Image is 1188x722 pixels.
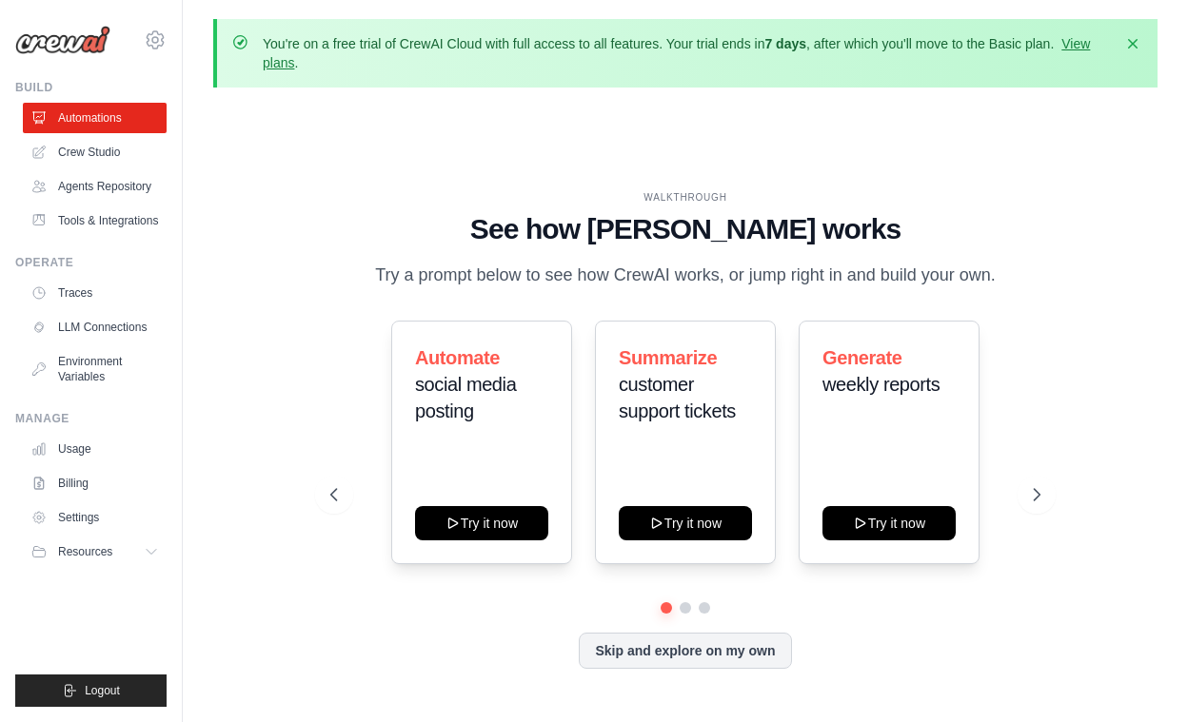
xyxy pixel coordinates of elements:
button: Try it now [619,506,752,540]
a: LLM Connections [23,312,167,342]
button: Try it now [415,506,548,540]
button: Skip and explore on my own [579,633,791,669]
button: Logout [15,674,167,707]
a: Usage [23,434,167,464]
a: Crew Studio [23,137,167,167]
a: Tools & Integrations [23,205,167,236]
div: Operate [15,255,167,270]
strong: 7 days [764,36,806,51]
p: You're on a free trial of CrewAI Cloud with full access to all features. Your trial ends in , aft... [263,34,1112,72]
img: Logo [15,26,110,54]
span: Summarize [619,347,717,368]
span: social media posting [415,374,516,421]
p: Try a prompt below to see how CrewAI works, or jump right in and build your own. [366,262,1005,289]
div: Build [15,80,167,95]
span: Logout [85,683,120,698]
a: Traces [23,278,167,308]
a: Settings [23,502,167,533]
div: Manage [15,411,167,426]
a: Billing [23,468,167,498]
span: weekly reports [822,374,940,395]
a: Automations [23,103,167,133]
span: Generate [822,347,902,368]
a: Environment Variables [23,346,167,392]
span: Resources [58,544,112,559]
span: customer support tickets [619,374,736,421]
button: Resources [23,537,167,567]
div: WALKTHROUGH [330,190,1040,205]
button: Try it now [822,506,956,540]
span: Automate [415,347,500,368]
h1: See how [PERSON_NAME] works [330,212,1040,246]
a: Agents Repository [23,171,167,202]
